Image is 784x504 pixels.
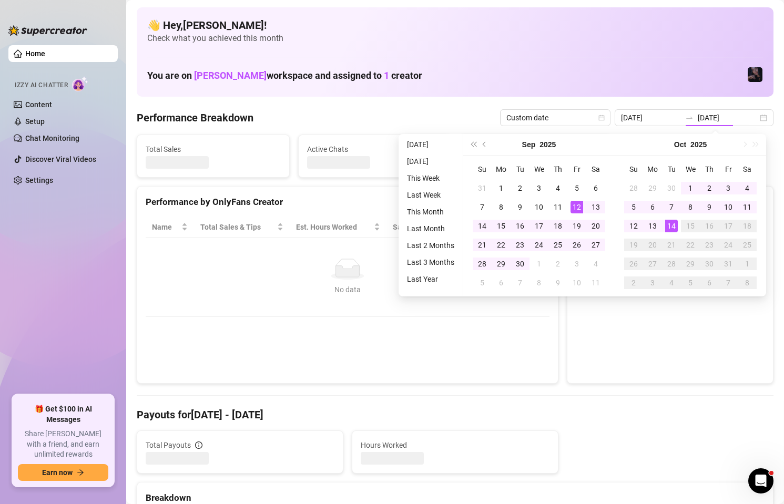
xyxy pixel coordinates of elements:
[77,469,84,476] span: arrow-right
[307,143,442,155] span: Active Chats
[469,143,604,155] span: Messages Sent
[137,110,253,125] h4: Performance Breakdown
[25,49,45,58] a: Home
[18,464,108,481] button: Earn nowarrow-right
[146,439,191,451] span: Total Payouts
[72,76,88,91] img: AI Chatter
[386,217,460,238] th: Sales / Hour
[748,468,773,493] iframe: Intercom live chat
[25,100,52,109] a: Content
[506,110,604,126] span: Custom date
[598,115,605,121] span: calendar
[147,18,763,33] h4: 👋 Hey, [PERSON_NAME] !
[146,195,549,209] div: Performance by OnlyFans Creator
[156,284,539,295] div: No data
[393,221,445,233] span: Sales / Hour
[146,143,281,155] span: Total Sales
[18,404,108,425] span: 🎁 Get $100 in AI Messages
[146,217,194,238] th: Name
[15,80,68,90] span: Izzy AI Chatter
[361,439,549,451] span: Hours Worked
[748,67,762,82] img: CYBERGIRL
[25,155,96,163] a: Discover Viral Videos
[384,70,389,81] span: 1
[25,117,45,126] a: Setup
[42,468,73,477] span: Earn now
[195,441,202,449] span: info-circle
[25,176,53,184] a: Settings
[685,114,694,122] span: to
[8,25,87,36] img: logo-BBDzfeDw.svg
[200,221,276,233] span: Total Sales & Tips
[460,217,549,238] th: Chat Conversion
[194,217,290,238] th: Total Sales & Tips
[621,112,681,124] input: Start date
[576,195,765,209] div: Sales by OnlyFans Creator
[147,70,422,81] h1: You are on workspace and assigned to creator
[152,221,179,233] span: Name
[466,221,535,233] span: Chat Conversion
[137,407,773,422] h4: Payouts for [DATE] - [DATE]
[147,33,763,44] span: Check what you achieved this month
[194,70,267,81] span: [PERSON_NAME]
[18,429,108,460] span: Share [PERSON_NAME] with a friend, and earn unlimited rewards
[685,114,694,122] span: swap-right
[25,134,79,142] a: Chat Monitoring
[698,112,758,124] input: End date
[296,221,372,233] div: Est. Hours Worked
